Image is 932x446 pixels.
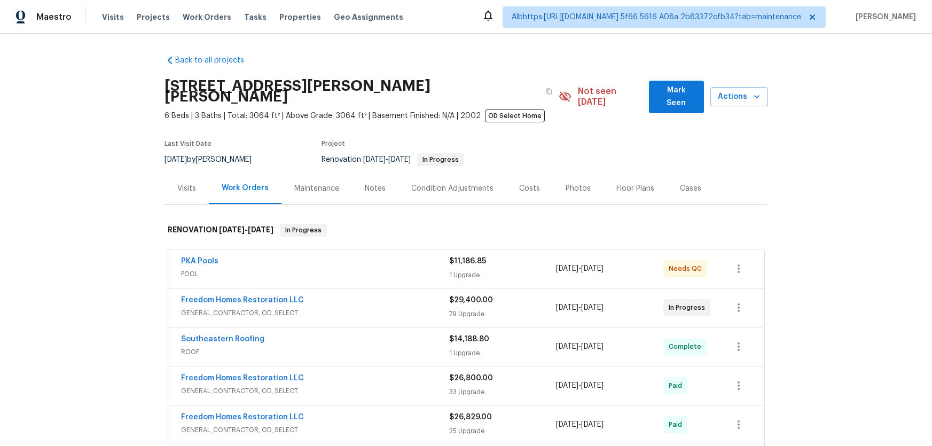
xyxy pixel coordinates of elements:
span: In Progress [281,225,326,236]
span: Paid [669,380,686,391]
span: [DATE] [581,343,604,350]
span: Tasks [244,13,267,21]
div: Photos [566,183,591,194]
span: - [556,341,604,352]
span: [DATE] [556,382,578,389]
span: [DATE] [556,304,578,311]
span: $29,400.00 [449,296,493,304]
span: - [556,302,604,313]
span: $14,188.80 [449,335,489,343]
a: PKA Pools [181,257,218,265]
div: 33 Upgrade [449,387,557,397]
span: GENERAL_CONTRACTOR, OD_SELECT [181,386,449,396]
span: Not seen [DATE] [578,86,643,107]
span: [DATE] [581,382,604,389]
div: Floor Plans [616,183,654,194]
div: RENOVATION [DATE]-[DATE]In Progress [165,213,768,247]
span: [DATE] [556,343,578,350]
span: Complete [669,341,706,352]
div: Condition Adjustments [411,183,494,194]
span: [DATE] [581,304,604,311]
span: POOL [181,269,449,279]
div: Visits [177,183,196,194]
button: Actions [710,87,768,107]
span: ROOF [181,347,449,357]
span: Last Visit Date [165,140,212,147]
span: Paid [669,419,686,430]
span: [DATE] [388,156,411,163]
a: Southeastern Roofing [181,335,264,343]
span: GENERAL_CONTRACTOR, OD_SELECT [181,308,449,318]
a: Back to all projects [165,55,267,66]
button: Copy Address [539,82,559,101]
span: Geo Assignments [334,12,403,22]
span: Needs QC [669,263,706,274]
div: 25 Upgrade [449,426,557,436]
div: Work Orders [222,183,269,193]
div: by [PERSON_NAME] [165,153,264,166]
span: Mark Seen [657,84,695,110]
span: $26,800.00 [449,374,493,382]
span: [DATE] [363,156,386,163]
span: [DATE] [556,421,578,428]
span: [DATE] [219,226,245,233]
div: Costs [519,183,540,194]
h2: [STREET_ADDRESS][PERSON_NAME][PERSON_NAME] [165,81,540,102]
span: Visits [102,12,124,22]
span: In Progress [669,302,709,313]
span: GENERAL_CONTRACTOR, OD_SELECT [181,425,449,435]
span: [PERSON_NAME] [851,12,916,22]
span: [DATE] [581,265,604,272]
div: Maintenance [294,183,339,194]
span: - [556,263,604,274]
span: $26,829.00 [449,413,492,421]
span: - [556,380,604,391]
a: Freedom Homes Restoration LLC [181,374,304,382]
span: - [363,156,411,163]
span: - [556,419,604,430]
span: Project [322,140,345,147]
span: [DATE] [248,226,273,233]
span: Albhttps:[URL][DOMAIN_NAME] 5f66 5616 A08a 2b83372cfb34?tab=maintenance [512,12,801,22]
a: Freedom Homes Restoration LLC [181,296,304,304]
span: Properties [279,12,321,22]
span: [DATE] [581,421,604,428]
span: OD Select Home [485,109,545,122]
span: [DATE] [556,265,578,272]
span: Maestro [36,12,72,22]
a: Freedom Homes Restoration LLC [181,413,304,421]
h6: RENOVATION [168,224,273,237]
span: Renovation [322,156,464,163]
div: Notes [365,183,386,194]
span: Actions [719,90,759,104]
div: 79 Upgrade [449,309,557,319]
span: In Progress [418,157,463,163]
div: 1 Upgrade [449,348,557,358]
div: 1 Upgrade [449,270,557,280]
span: 6 Beds | 3 Baths | Total: 3064 ft² | Above Grade: 3064 ft² | Basement Finished: N/A | 2002 [165,111,559,121]
span: - [219,226,273,233]
button: Mark Seen [649,81,704,113]
span: $11,186.85 [449,257,486,265]
span: Projects [137,12,170,22]
div: Cases [680,183,701,194]
span: Work Orders [183,12,231,22]
span: [DATE] [165,156,187,163]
